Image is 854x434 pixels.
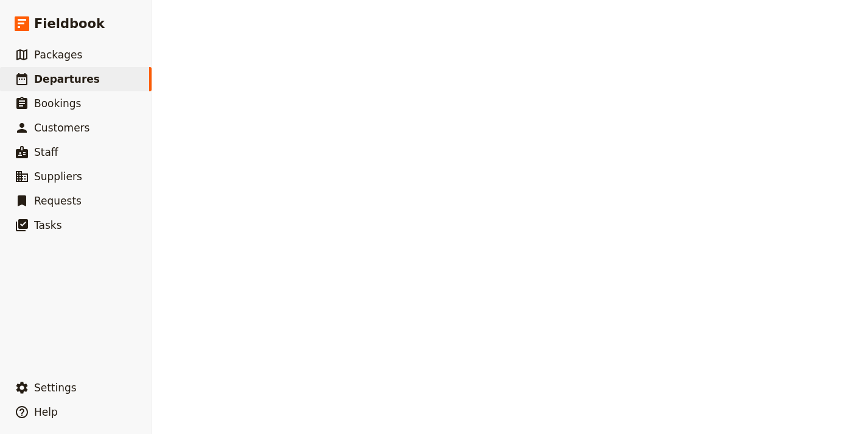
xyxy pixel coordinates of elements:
span: Settings [34,382,77,394]
span: Staff [34,146,58,158]
span: Help [34,406,58,418]
span: Tasks [34,219,62,231]
span: Customers [34,122,89,134]
span: Fieldbook [34,15,105,33]
span: Departures [34,73,100,85]
span: Requests [34,195,82,207]
span: Suppliers [34,170,82,183]
span: Packages [34,49,82,61]
span: Bookings [34,97,81,110]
